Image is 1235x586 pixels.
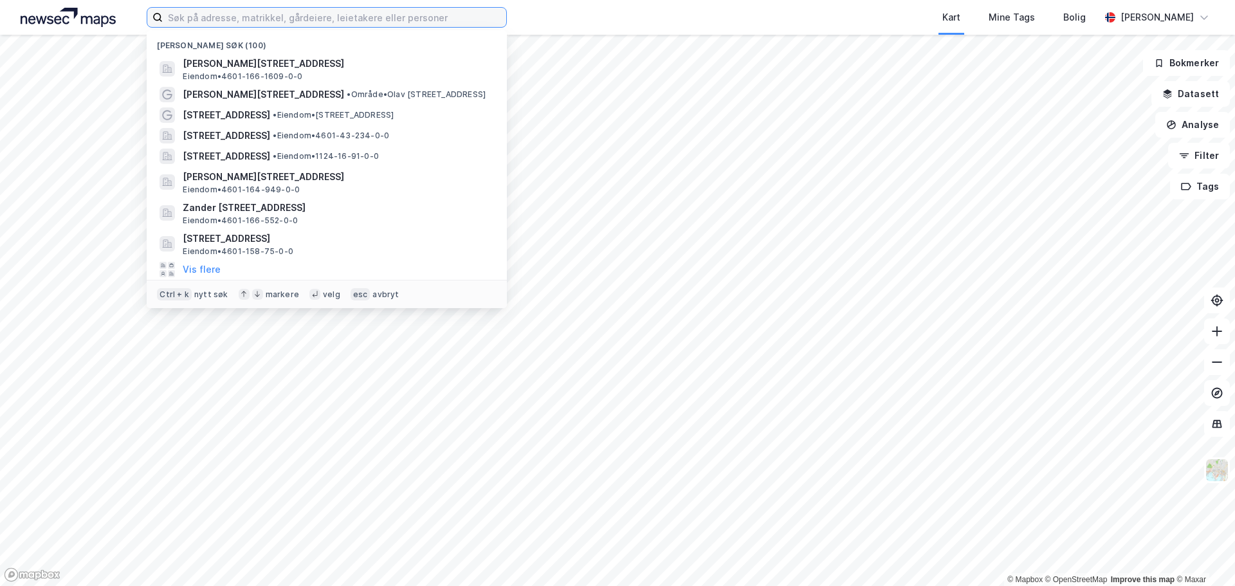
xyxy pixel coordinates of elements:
[183,149,270,164] span: [STREET_ADDRESS]
[183,185,300,195] span: Eiendom • 4601-164-949-0-0
[273,110,394,120] span: Eiendom • [STREET_ADDRESS]
[21,8,116,27] img: logo.a4113a55bc3d86da70a041830d287a7e.svg
[1121,10,1194,25] div: [PERSON_NAME]
[1171,524,1235,586] div: Kontrollprogram for chat
[183,87,344,102] span: [PERSON_NAME][STREET_ADDRESS]
[273,110,277,120] span: •
[273,151,277,161] span: •
[183,56,491,71] span: [PERSON_NAME][STREET_ADDRESS]
[372,289,399,300] div: avbryt
[183,246,293,257] span: Eiendom • 4601-158-75-0-0
[183,262,221,277] button: Vis flere
[266,289,299,300] div: markere
[183,169,491,185] span: [PERSON_NAME][STREET_ADDRESS]
[273,151,379,161] span: Eiendom • 1124-16-91-0-0
[183,231,491,246] span: [STREET_ADDRESS]
[347,89,351,99] span: •
[273,131,389,141] span: Eiendom • 4601-43-234-0-0
[323,289,340,300] div: velg
[1063,10,1086,25] div: Bolig
[183,71,302,82] span: Eiendom • 4601-166-1609-0-0
[347,89,486,100] span: Område • Olav [STREET_ADDRESS]
[183,107,270,123] span: [STREET_ADDRESS]
[163,8,506,27] input: Søk på adresse, matrikkel, gårdeiere, leietakere eller personer
[1171,524,1235,586] iframe: Chat Widget
[351,288,370,301] div: esc
[183,128,270,143] span: [STREET_ADDRESS]
[183,200,491,215] span: Zander [STREET_ADDRESS]
[989,10,1035,25] div: Mine Tags
[194,289,228,300] div: nytt søk
[147,30,507,53] div: [PERSON_NAME] søk (100)
[942,10,960,25] div: Kart
[157,288,192,301] div: Ctrl + k
[183,215,298,226] span: Eiendom • 4601-166-552-0-0
[273,131,277,140] span: •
